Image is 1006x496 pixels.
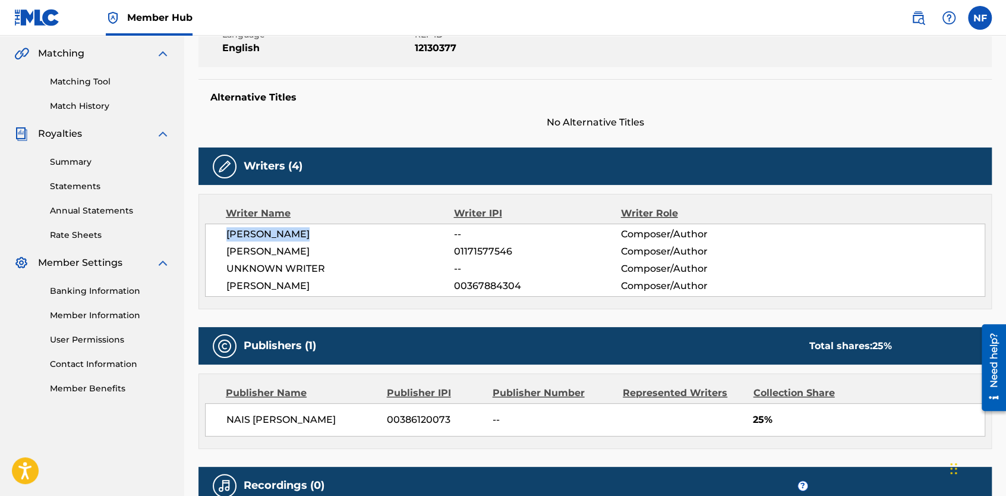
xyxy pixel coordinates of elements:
div: Help [937,6,961,30]
span: Member Settings [38,256,122,270]
img: expand [156,256,170,270]
span: -- [493,413,614,427]
span: English [222,41,412,55]
a: Member Benefits [50,382,170,395]
iframe: Resource Center [973,320,1006,416]
a: Matching Tool [50,76,170,88]
span: Composer/Author [621,262,772,276]
div: Writer IPI [453,206,620,221]
span: -- [454,262,621,276]
span: ? [798,481,808,491]
a: Rate Sheets [50,229,170,241]
img: search [911,11,925,25]
div: Writer Role [621,206,773,221]
span: [PERSON_NAME] [226,244,454,259]
span: 12130377 [415,41,604,55]
img: help [942,11,956,25]
span: 00367884304 [454,279,621,293]
a: Annual Statements [50,205,170,217]
a: Contact Information [50,358,170,371]
img: expand [156,46,170,61]
span: NAIS [PERSON_NAME] [226,413,378,427]
img: Matching [14,46,29,61]
div: Publisher IPI [387,386,484,400]
img: MLC Logo [14,9,60,26]
div: Writer Name [226,206,453,221]
span: Royalties [38,127,82,141]
h5: Alternative Titles [210,92,980,103]
img: Recordings [217,479,232,493]
a: User Permissions [50,334,170,346]
span: 01171577546 [454,244,621,259]
h5: Publishers (1) [244,339,316,353]
div: Drag [950,451,957,486]
span: Composer/Author [621,279,772,293]
span: 25% [753,413,985,427]
img: Member Settings [14,256,29,270]
div: Publisher Name [226,386,378,400]
h5: Recordings (0) [244,479,324,492]
h5: Writers (4) [244,159,302,173]
span: No Alternative Titles [198,115,992,130]
a: Member Information [50,309,170,322]
span: [PERSON_NAME] [226,227,454,241]
span: 00386120073 [387,413,484,427]
span: [PERSON_NAME] [226,279,454,293]
span: Matching [38,46,84,61]
img: Writers [217,159,232,174]
img: Royalties [14,127,29,141]
a: Statements [50,180,170,193]
span: UNKNOWN WRITER [226,262,454,276]
a: Summary [50,156,170,168]
img: Publishers [217,339,232,353]
iframe: Chat Widget [947,439,1006,496]
div: Publisher Number [493,386,614,400]
span: Member Hub [127,11,193,24]
a: Match History [50,100,170,112]
a: Public Search [906,6,930,30]
img: expand [156,127,170,141]
span: -- [454,227,621,241]
img: Top Rightsholder [106,11,120,25]
div: Collection Share [753,386,867,400]
div: Total shares: [809,339,892,353]
div: User Menu [968,6,992,30]
span: 25 % [872,340,892,351]
span: Composer/Author [621,227,772,241]
span: Composer/Author [621,244,772,259]
a: Banking Information [50,285,170,297]
div: Represented Writers [623,386,744,400]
